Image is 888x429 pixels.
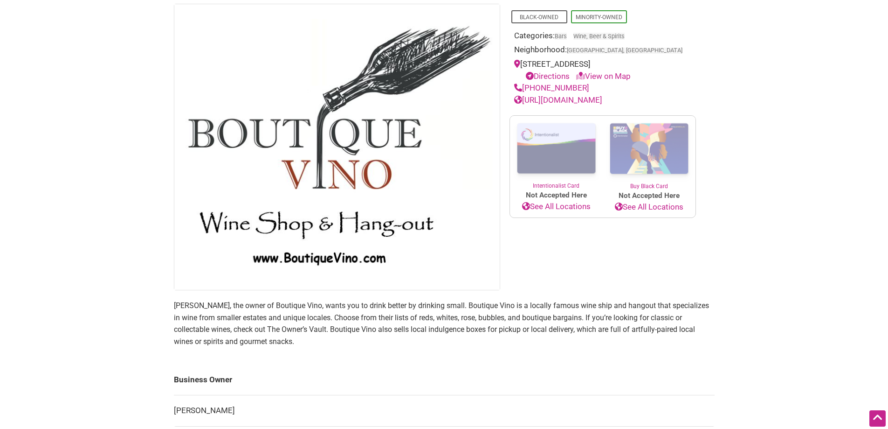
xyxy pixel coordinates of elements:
[555,33,567,40] a: Bars
[510,116,603,190] a: Intentionalist Card
[576,71,631,81] a: View on Map
[174,395,715,427] td: [PERSON_NAME]
[510,190,603,201] span: Not Accepted Here
[567,48,682,54] span: [GEOGRAPHIC_DATA], [GEOGRAPHIC_DATA]
[576,14,622,21] a: Minority-Owned
[514,44,691,58] div: Neighborhood:
[603,116,695,190] a: Buy Black Card
[174,300,715,347] p: [PERSON_NAME], the owner of Boutique Vino, wants you to drink better by drinking small. Boutique ...
[514,58,691,82] div: [STREET_ADDRESS]
[510,201,603,213] a: See All Locations
[510,116,603,182] img: Intentionalist Card
[603,190,695,201] span: Not Accepted Here
[520,14,558,21] a: Black-Owned
[514,30,691,44] div: Categories:
[514,83,589,92] a: [PHONE_NUMBER]
[526,71,570,81] a: Directions
[869,410,886,427] div: Scroll Back to Top
[573,33,625,40] a: Wine, Beer & Spirits
[514,95,602,105] a: [URL][DOMAIN_NAME]
[603,116,695,182] img: Buy Black Card
[603,201,695,213] a: See All Locations
[174,365,715,395] td: Business Owner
